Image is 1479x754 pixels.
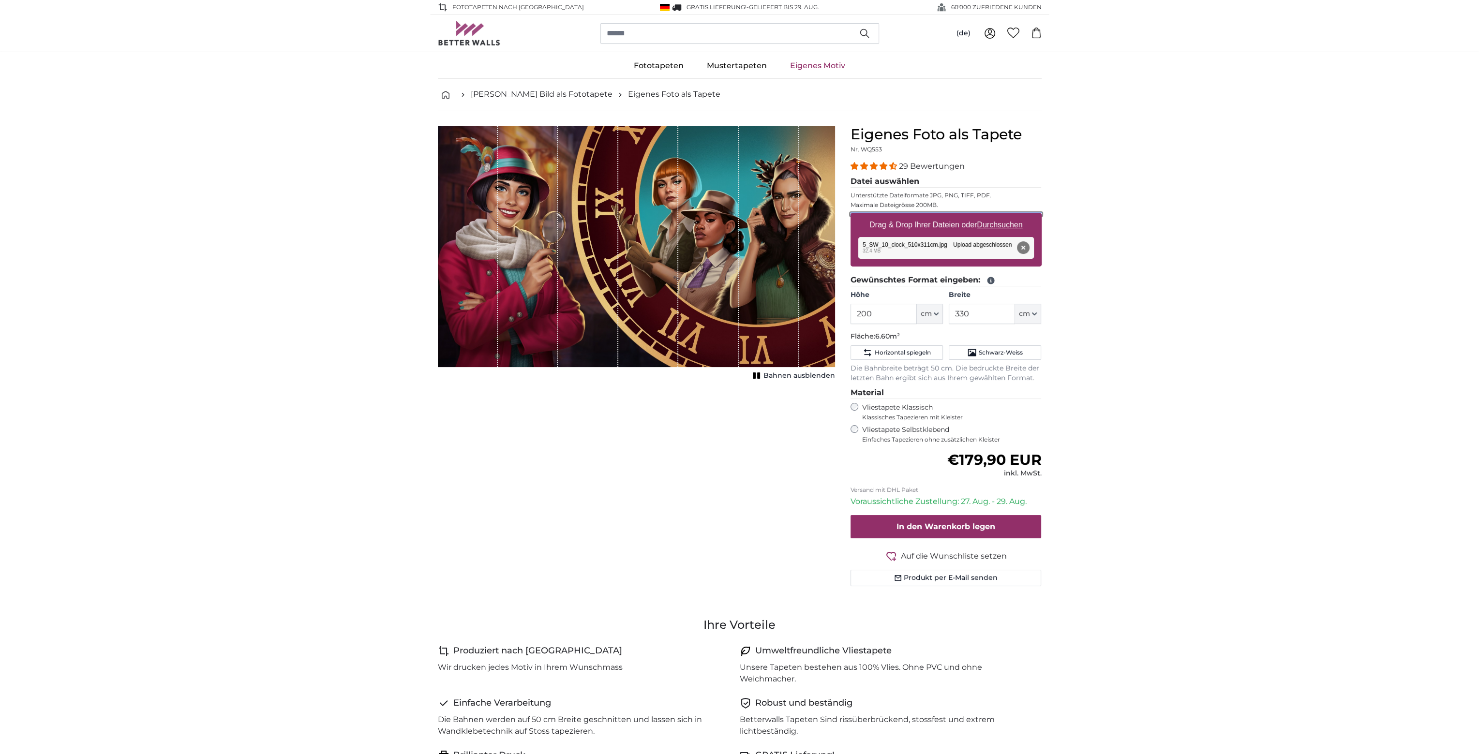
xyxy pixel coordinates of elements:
h4: Produziert nach [GEOGRAPHIC_DATA] [453,644,622,658]
label: Breite [949,290,1041,300]
label: Höhe [851,290,943,300]
a: Fototapeten [622,53,695,78]
h4: Einfache Verarbeitung [453,696,551,710]
p: Voraussichtliche Zustellung: 27. Aug. - 29. Aug. [851,496,1042,507]
span: Horizontal spiegeln [874,349,930,356]
span: In den Warenkorb legen [896,522,995,531]
h4: Umweltfreundliche Vliestapete [755,644,892,658]
button: In den Warenkorb legen [851,515,1042,538]
a: Eigenes Motiv [778,53,857,78]
p: Betterwalls Tapeten Sind rissüberbrückend, stossfest und extrem lichtbeständig. [740,714,1034,737]
label: Vliestapete Klassisch [862,403,1033,421]
span: Geliefert bis 29. Aug. [749,3,819,11]
div: 1 of 1 [438,126,835,383]
p: Die Bahnbreite beträgt 50 cm. Die bedruckte Breite der letzten Bahn ergibt sich aus Ihrem gewählt... [851,364,1042,383]
span: Auf die Wunschliste setzen [901,550,1007,562]
p: Versand mit DHL Paket [851,486,1042,494]
legend: Datei auswählen [851,176,1042,188]
legend: Gewünschtes Format eingeben: [851,274,1042,286]
span: Nr. WQ553 [851,146,882,153]
label: Vliestapete Selbstklebend [862,425,1042,444]
img: Deutschland [660,4,670,11]
h3: Ihre Vorteile [438,617,1042,633]
p: Unsere Tapeten bestehen aus 100% Vlies. Ohne PVC und ohne Weichmacher. [740,662,1034,685]
span: €179,90 EUR [947,451,1041,469]
span: Schwarz-Weiss [979,349,1023,356]
button: Produkt per E-Mail senden [851,570,1042,586]
label: Drag & Drop Ihrer Dateien oder [866,215,1027,235]
span: - [747,3,819,11]
h4: Robust und beständig [755,696,852,710]
span: Einfaches Tapezieren ohne zusätzlichen Kleister [862,436,1042,444]
span: Klassisches Tapezieren mit Kleister [862,414,1033,421]
legend: Material [851,387,1042,399]
span: 29 Bewertungen [899,162,965,171]
span: GRATIS Lieferung! [687,3,747,11]
button: cm [1015,304,1041,324]
span: cm [921,309,932,319]
u: Durchsuchen [977,221,1022,229]
a: Eigenes Foto als Tapete [628,89,720,100]
img: Betterwalls [438,21,501,45]
div: inkl. MwSt. [947,469,1041,478]
a: [PERSON_NAME] Bild als Fototapete [471,89,613,100]
span: 6.60m² [875,332,900,340]
button: Schwarz-Weiss [949,345,1041,360]
button: cm [917,304,943,324]
nav: breadcrumbs [438,79,1042,110]
span: Bahnen ausblenden [763,371,835,381]
span: 60'000 ZUFRIEDENE KUNDEN [951,3,1042,12]
a: Mustertapeten [695,53,778,78]
p: Maximale Dateigrösse 200MB. [851,201,1042,209]
p: Unterstützte Dateiformate JPG, PNG, TIFF, PDF. [851,192,1042,199]
span: cm [1019,309,1030,319]
button: Auf die Wunschliste setzen [851,550,1042,562]
span: Fototapeten nach [GEOGRAPHIC_DATA] [452,3,584,12]
p: Fläche: [851,332,1042,341]
button: Bahnen ausblenden [750,369,835,383]
button: (de) [949,25,978,42]
span: 4.34 stars [851,162,899,171]
h1: Eigenes Foto als Tapete [851,126,1042,143]
p: Wir drucken jedes Motiv in Ihrem Wunschmass [438,662,623,673]
p: Die Bahnen werden auf 50 cm Breite geschnitten und lassen sich in Wandklebetechnik auf Stoss tape... [438,714,732,737]
button: Horizontal spiegeln [851,345,943,360]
